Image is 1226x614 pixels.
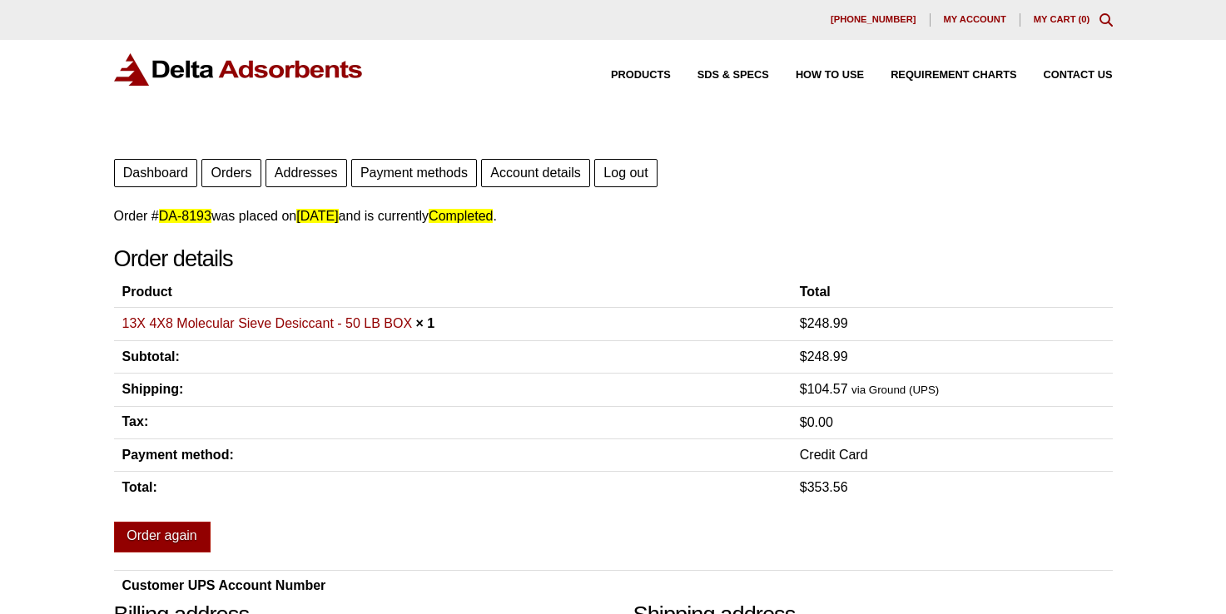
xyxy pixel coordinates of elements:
[796,70,864,81] span: How to Use
[800,415,807,429] span: $
[351,159,477,187] a: Payment methods
[159,209,211,223] mark: DA-8193
[114,159,198,187] a: Dashboard
[611,70,671,81] span: Products
[800,480,848,494] span: 353.56
[697,70,769,81] span: SDS & SPECS
[114,472,792,504] th: Total:
[481,159,590,187] a: Account details
[1044,70,1113,81] span: Contact Us
[944,15,1006,24] span: My account
[114,439,792,472] th: Payment method:
[1017,70,1113,81] a: Contact Us
[416,316,435,330] strong: × 1
[792,277,1113,308] th: Total
[1034,14,1090,24] a: My Cart (0)
[114,340,792,373] th: Subtotal:
[1081,14,1086,24] span: 0
[671,70,769,81] a: SDS & SPECS
[594,159,658,187] a: Log out
[114,205,1113,227] p: Order # was placed on and is currently .
[800,316,807,330] span: $
[800,382,807,396] span: $
[831,15,916,24] span: [PHONE_NUMBER]
[792,439,1113,472] td: Credit Card
[800,316,848,330] bdi: 248.99
[114,155,1113,187] nav: Account pages
[800,382,848,396] span: 104.57
[800,349,807,364] span: $
[114,245,1113,273] h2: Order details
[114,53,364,86] img: Delta Adsorbents
[769,70,864,81] a: How to Use
[201,159,261,187] a: Orders
[266,159,347,187] a: Addresses
[114,406,792,438] th: Tax:
[114,277,792,308] th: Product
[114,374,792,406] th: Shipping:
[931,13,1020,27] a: My account
[114,571,1043,602] th: Customer UPS Account Number
[817,13,931,27] a: [PHONE_NUMBER]
[800,480,807,494] span: $
[584,70,671,81] a: Products
[1099,13,1113,27] div: Toggle Modal Content
[114,522,211,553] a: Order again
[296,209,338,223] mark: [DATE]
[851,384,939,396] small: via Ground (UPS)
[800,415,833,429] span: 0.00
[891,70,1016,81] span: Requirement Charts
[800,349,848,364] span: 248.99
[429,209,493,223] mark: Completed
[864,70,1016,81] a: Requirement Charts
[122,316,413,330] a: 13X 4X8 Molecular Sieve Desiccant - 50 LB BOX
